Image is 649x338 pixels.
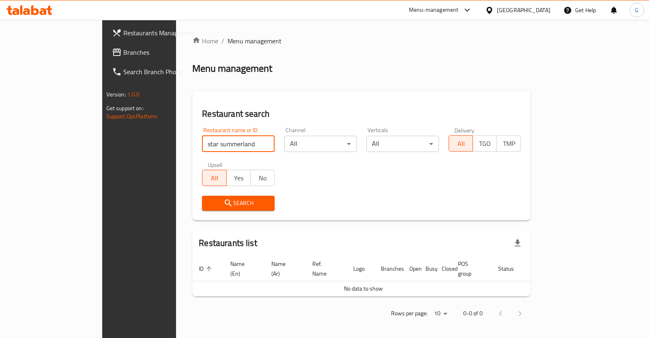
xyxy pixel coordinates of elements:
a: Search Branch Phone [105,62,211,81]
div: All [284,136,357,152]
button: TMP [496,135,521,152]
th: Open [403,257,419,281]
span: POS group [458,259,482,278]
th: Closed [435,257,451,281]
th: Logo [347,257,374,281]
span: No data to show [344,283,383,294]
button: Search [202,196,275,211]
div: Export file [508,233,527,253]
span: ID [199,264,214,274]
span: 1.0.0 [127,89,140,100]
button: Yes [226,170,251,186]
p: Rows per page: [391,308,428,319]
table: enhanced table [192,257,562,297]
p: 0-0 of 0 [463,308,483,319]
a: Restaurants Management [105,23,211,43]
h2: Restaurant search [202,108,521,120]
span: Search Branch Phone [123,67,204,77]
label: Upsell [208,162,223,167]
span: Branches [123,47,204,57]
span: All [206,172,223,184]
h2: Restaurants list [199,237,257,249]
span: No [254,172,271,184]
button: All [449,135,473,152]
span: Menu management [228,36,282,46]
span: Status [498,264,524,274]
label: Delivery [454,127,475,133]
div: Menu-management [409,5,459,15]
a: Branches [105,43,211,62]
span: Get support on: [106,103,144,113]
th: Branches [374,257,403,281]
div: [GEOGRAPHIC_DATA] [497,6,550,15]
nav: breadcrumb [192,36,531,46]
span: TMP [500,138,518,150]
li: / [221,36,224,46]
span: Name (En) [230,259,255,278]
th: Busy [419,257,435,281]
div: Rows per page: [431,308,450,320]
span: All [452,138,470,150]
span: Search [208,198,268,208]
span: Name (Ar) [271,259,296,278]
h2: Menu management [192,62,272,75]
span: TGO [476,138,494,150]
span: Version: [106,89,126,100]
span: Ref. Name [312,259,337,278]
span: G [635,6,638,15]
span: Restaurants Management [123,28,204,38]
input: Search for restaurant name or ID.. [202,136,275,152]
span: Yes [230,172,247,184]
button: All [202,170,226,186]
div: All [366,136,439,152]
button: TGO [473,135,497,152]
a: Support.OpsPlatform [106,111,158,122]
button: No [250,170,275,186]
